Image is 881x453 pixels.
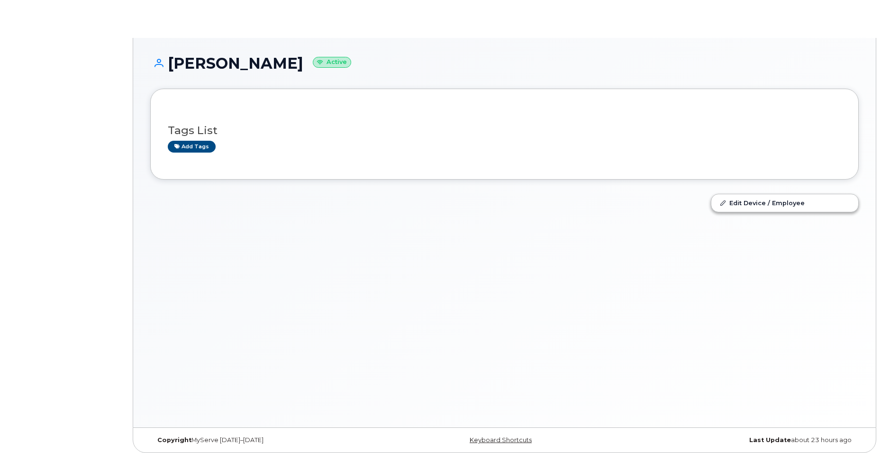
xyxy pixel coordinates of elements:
strong: Last Update [749,436,791,444]
h1: [PERSON_NAME] [150,55,859,72]
div: MyServe [DATE]–[DATE] [150,436,386,444]
h3: Tags List [168,125,841,136]
small: Active [313,57,351,68]
a: Add tags [168,141,216,153]
a: Edit Device / Employee [711,194,858,211]
strong: Copyright [157,436,191,444]
div: about 23 hours ago [623,436,859,444]
a: Keyboard Shortcuts [470,436,532,444]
